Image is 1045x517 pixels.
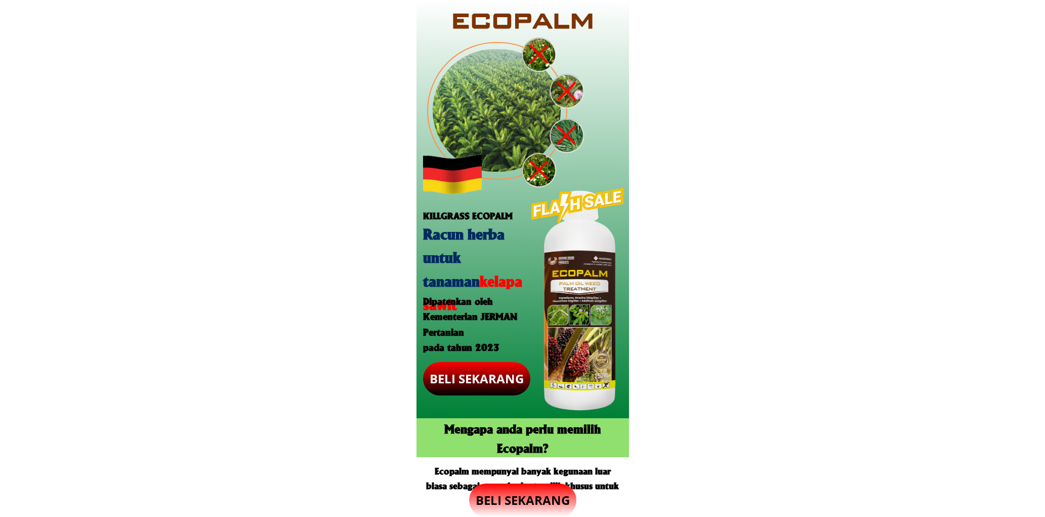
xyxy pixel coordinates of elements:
[423,418,622,457] h2: Mengapa anda perlu memilih Ecopalm?
[422,362,531,396] p: BELI SEKARANG
[426,463,619,507] h3: Ecopalm mempunyai banyak kegunaan luar biasa sebagai racun herba terpilih khusus untuk pokok kela...
[423,208,524,223] h3: KILLGRASS ECOPALM
[469,484,576,517] p: BELI SEKARANG
[423,221,530,315] h2: Racun herba untuk tanaman
[423,270,522,313] span: kelapa sawit
[423,293,524,355] h3: Dipatenkan oleh Kementerian JERMAN Pertanian pada tahun 2023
